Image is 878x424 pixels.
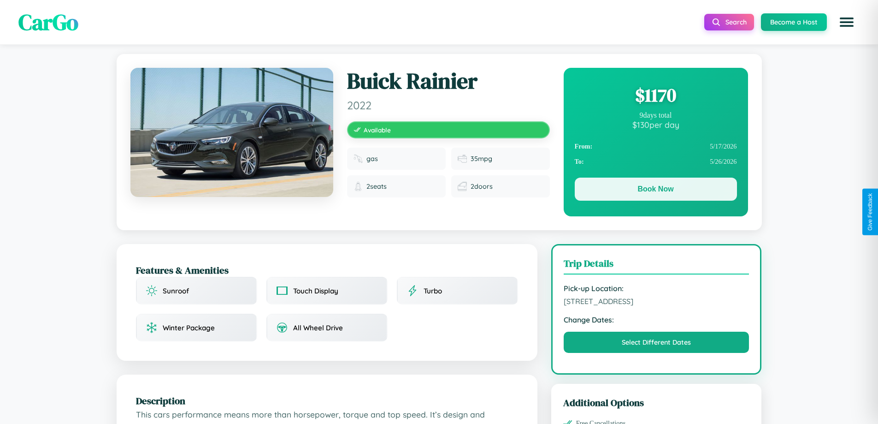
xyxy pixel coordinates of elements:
[867,193,873,231] div: Give Feedback
[163,323,215,332] span: Winter Package
[354,154,363,163] img: Fuel type
[564,257,749,275] h3: Trip Details
[564,315,749,324] strong: Change Dates:
[347,98,550,112] span: 2022
[725,18,747,26] span: Search
[564,297,749,306] span: [STREET_ADDRESS]
[471,155,492,163] span: 35 mpg
[293,323,343,332] span: All Wheel Drive
[18,7,78,37] span: CarGo
[575,119,737,130] div: $ 130 per day
[136,263,518,277] h2: Features & Amenities
[366,182,387,191] span: 2 seats
[293,287,338,295] span: Touch Display
[424,287,442,295] span: Turbo
[563,396,750,409] h3: Additional Options
[354,182,363,191] img: Seats
[136,394,518,407] h2: Description
[458,182,467,191] img: Doors
[163,287,189,295] span: Sunroof
[471,182,493,191] span: 2 doors
[761,13,827,31] button: Become a Host
[575,178,737,201] button: Book Now
[564,284,749,293] strong: Pick-up Location:
[575,83,737,107] div: $ 1170
[575,158,584,166] strong: To:
[347,68,550,95] h1: Buick Rainier
[130,68,333,197] img: Buick Rainier 2022
[575,143,593,150] strong: From:
[575,154,737,169] div: 5 / 26 / 2026
[364,126,391,134] span: Available
[575,139,737,154] div: 5 / 17 / 2026
[366,155,378,163] span: gas
[575,111,737,119] div: 9 days total
[564,332,749,353] button: Select Different Dates
[704,14,754,30] button: Search
[458,154,467,163] img: Fuel efficiency
[834,9,860,35] button: Open menu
